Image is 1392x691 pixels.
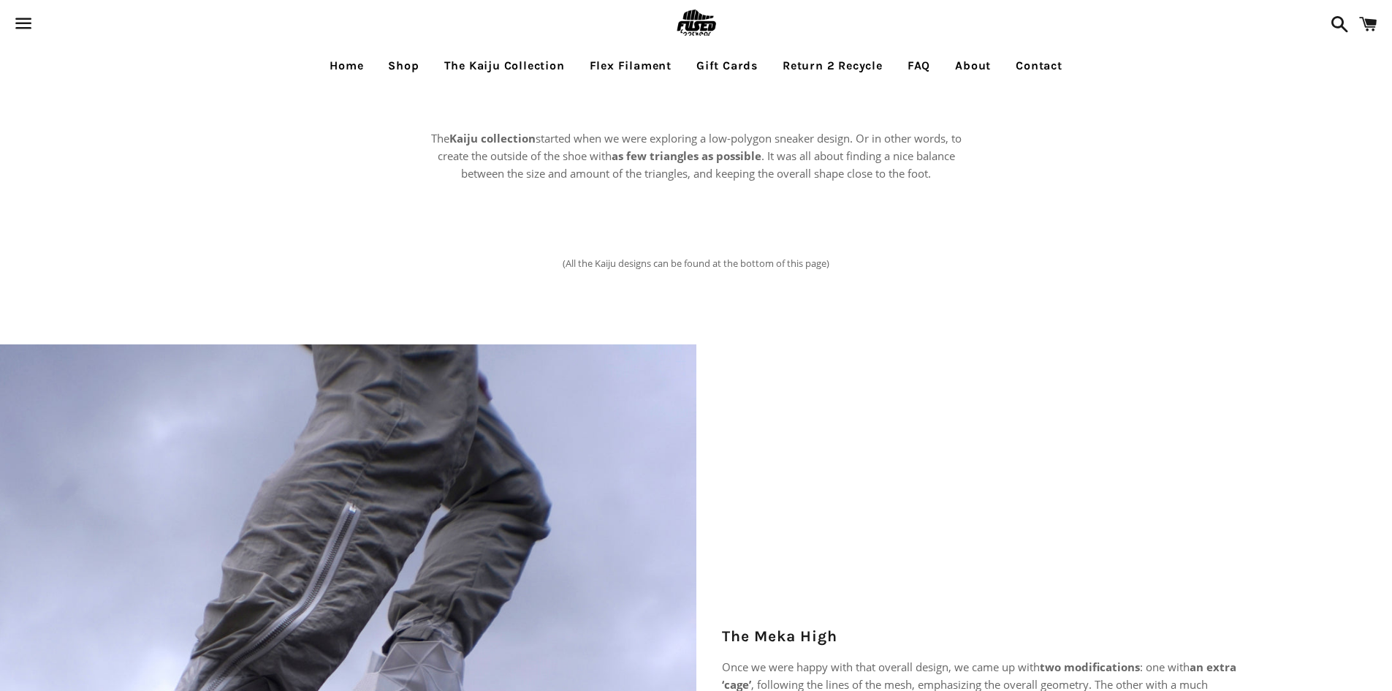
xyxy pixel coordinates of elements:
strong: as few triangles as possible [612,148,761,163]
a: Contact [1005,48,1073,84]
a: About [944,48,1002,84]
h2: The Meka High [722,626,1241,647]
a: Home [319,48,374,84]
a: Gift Cards [685,48,769,84]
strong: Kaiju collection [449,131,536,146]
a: Return 2 Recycle [772,48,894,84]
a: Flex Filament [579,48,682,84]
a: Shop [377,48,430,84]
a: The Kaiju Collection [433,48,576,84]
p: (All the Kaiju designs can be found at the bottom of this page) [520,241,872,286]
strong: two modifications [1040,660,1140,674]
p: The started when we were exploring a low-polygon sneaker design. Or in other words, to create the... [426,129,967,182]
a: FAQ [897,48,941,84]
